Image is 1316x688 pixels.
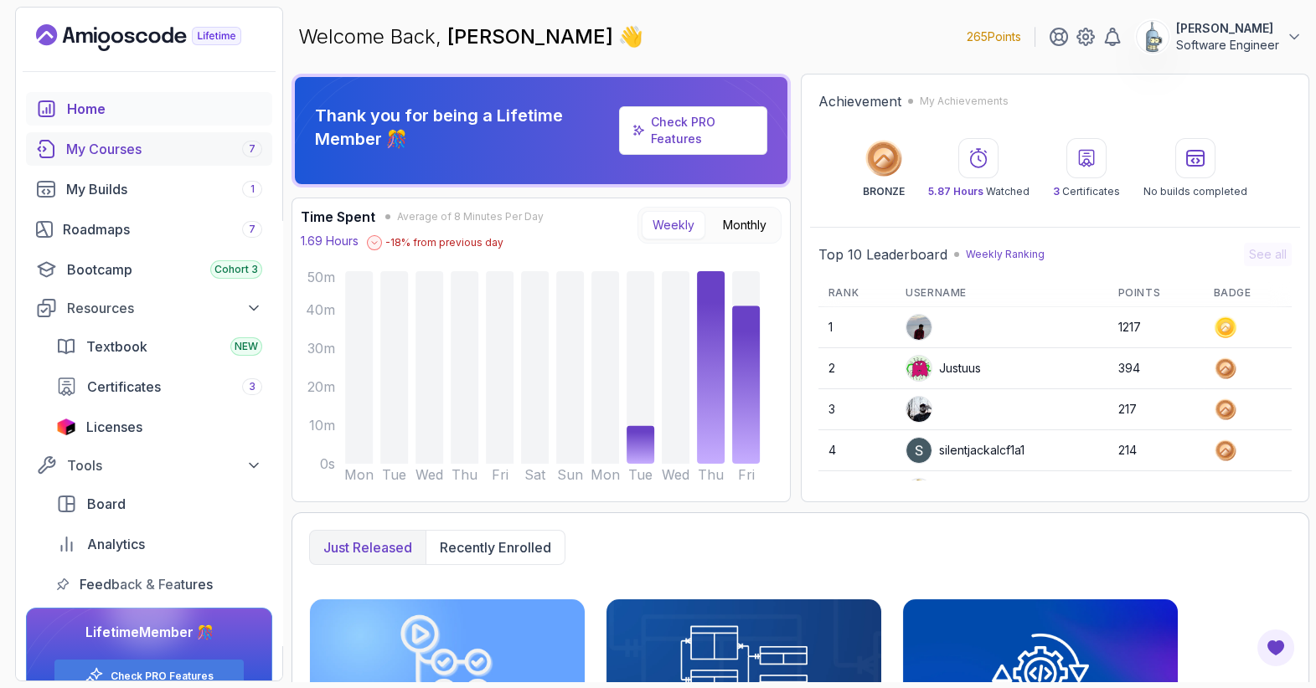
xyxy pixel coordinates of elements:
td: 199 [1108,471,1204,512]
p: Thank you for being a Lifetime Member 🎊 [315,104,612,151]
h2: Top 10 Leaderboard [818,244,947,264]
a: Check PRO Features [651,115,715,146]
h2: Achievement [818,91,901,111]
tspan: 10m [309,418,335,434]
p: Weekly Ranking [966,248,1045,261]
p: Software Engineer [1176,37,1279,54]
td: 2 [818,348,895,389]
button: Tools [26,450,272,480]
span: Analytics [87,534,145,554]
a: board [46,487,272,521]
button: Resources [26,293,272,323]
button: Just released [310,531,426,564]
span: Certificates [87,377,161,397]
tspan: 40m [306,302,335,318]
a: roadmaps [26,213,272,246]
a: courses [26,132,272,166]
button: Monthly [712,211,777,239]
td: 1 [818,307,895,348]
button: Weekly [642,211,705,239]
tspan: Sat [524,467,546,483]
tspan: Fri [738,467,755,483]
tspan: Wed [662,467,689,483]
th: Rank [818,280,895,307]
span: Feedback & Features [80,574,213,594]
p: -18 % from previous day [385,236,503,249]
tspan: Wed [415,467,443,483]
tspan: 30m [307,341,335,357]
tspan: 0s [320,456,335,472]
tspan: Thu [698,467,724,483]
span: Textbook [86,336,147,357]
p: Watched [928,185,1030,198]
td: 3 [818,389,895,430]
img: user profile image [906,479,932,504]
div: My Builds [66,179,262,199]
span: 3 [249,380,255,393]
img: user profile image [906,315,932,340]
td: 214 [1108,430,1204,471]
tspan: 20m [307,379,335,395]
div: Resources [67,298,262,318]
div: My Courses [66,139,262,159]
p: [PERSON_NAME] [1176,20,1279,37]
img: user profile image [906,397,932,422]
th: Points [1108,280,1204,307]
p: Certificates [1053,185,1120,198]
tspan: 50m [307,270,335,285]
img: user profile image [906,438,932,463]
div: Justuus [906,355,981,382]
td: 4 [818,430,895,471]
p: Recently enrolled [440,537,551,557]
td: 394 [1108,348,1204,389]
div: Roadmaps [63,219,262,239]
span: Licenses [86,417,142,437]
tspan: Mon [591,467,620,483]
a: Check PRO Features [111,670,214,683]
th: Username [895,280,1108,307]
span: 7 [249,142,255,156]
button: Open Feedback Button [1256,628,1296,668]
span: 7 [249,223,255,236]
tspan: Tue [382,467,406,483]
span: 👋 [618,23,644,51]
h3: Time Spent [301,207,375,227]
div: Bootcamp [67,259,262,280]
a: feedback [46,567,272,601]
p: Welcome Back, [298,23,643,50]
button: See all [1244,243,1292,266]
tspan: Tue [628,467,653,483]
button: Recently enrolled [426,531,565,564]
p: 265 Points [967,28,1021,45]
img: default monster avatar [906,356,932,381]
a: certificates [46,370,272,403]
p: Just released [323,537,412,557]
img: jetbrains icon [56,418,76,435]
td: 5 [818,471,895,512]
a: licenses [46,410,272,444]
tspan: Fri [492,467,508,483]
a: analytics [46,527,272,561]
span: Average of 8 Minutes Per Day [397,210,544,223]
span: Cohort 3 [214,263,258,276]
a: bootcamp [26,253,272,286]
span: 5.87 Hours [928,185,983,198]
th: Badge [1204,280,1292,307]
span: 1 [250,182,255,196]
a: home [26,92,272,126]
a: textbook [46,330,272,363]
span: 3 [1053,185,1060,198]
tspan: Sun [557,467,583,483]
td: 217 [1108,389,1204,430]
tspan: Mon [344,467,374,483]
span: NEW [235,340,258,353]
a: Landing page [36,24,280,51]
div: Tools [67,455,262,475]
a: Check PRO Features [619,106,767,155]
p: 1.69 Hours [301,233,359,249]
div: NC [906,478,956,505]
p: BRONZE [863,185,905,198]
button: user profile image[PERSON_NAME]Software Engineer [1136,20,1303,54]
p: No builds completed [1143,185,1247,198]
div: silentjackalcf1a1 [906,437,1024,464]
